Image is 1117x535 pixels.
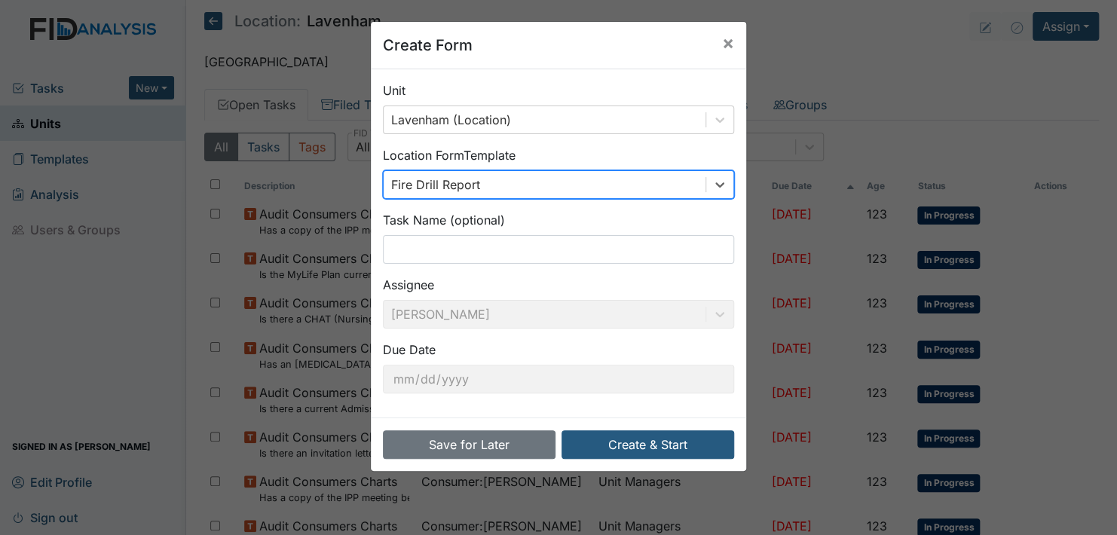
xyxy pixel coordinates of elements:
label: Due Date [383,341,436,359]
h5: Create Form [383,34,473,57]
button: Save for Later [383,430,555,459]
label: Location Form Template [383,146,516,164]
span: × [722,32,734,53]
label: Task Name (optional) [383,211,505,229]
label: Unit [383,81,405,99]
button: Create & Start [562,430,734,459]
div: Lavenham (Location) [391,111,511,129]
button: Close [710,22,746,64]
label: Assignee [383,276,434,294]
div: Fire Drill Report [391,176,480,194]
